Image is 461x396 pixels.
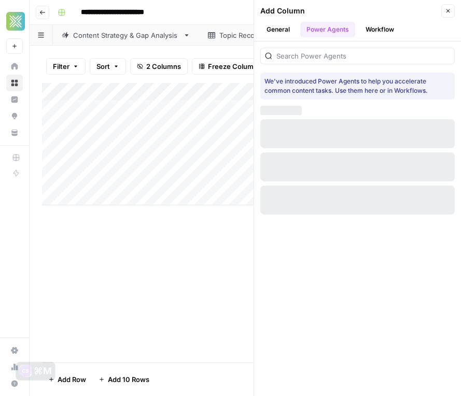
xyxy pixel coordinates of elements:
button: Add Row [42,371,92,388]
span: Sort [96,61,110,72]
span: Freeze Columns [208,61,261,72]
img: Xponent21 Logo [6,12,25,31]
button: Workflow [359,22,400,37]
a: Settings [6,342,23,359]
span: 2 Columns [146,61,181,72]
span: Add 10 Rows [108,374,149,385]
button: 2 Columns [130,58,188,75]
div: Topic Recommendations [219,30,300,40]
button: Freeze Columns [192,58,268,75]
div: We've introduced Power Agents to help you accelerate common content tasks. Use them here or in Wo... [264,77,451,95]
button: General [260,22,296,37]
input: Search Power Agents [276,51,450,61]
button: Add 10 Rows [92,371,156,388]
div: ⌘M [34,366,52,376]
span: Add Row [58,374,86,385]
button: Filter [46,58,86,75]
button: Sort [90,58,126,75]
a: Topic Recommendations [199,25,320,46]
div: Content Strategy & Gap Analysis [73,30,179,40]
a: Your Data [6,124,23,141]
button: Workspace: Xponent21 [6,8,23,34]
a: Insights [6,91,23,108]
a: Home [6,58,23,75]
a: Opportunities [6,108,23,124]
a: Usage [6,359,23,375]
button: Help + Support [6,375,23,392]
span: Filter [53,61,69,72]
button: Power Agents [300,22,355,37]
a: Content Strategy & Gap Analysis [53,25,199,46]
a: Browse [6,75,23,91]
